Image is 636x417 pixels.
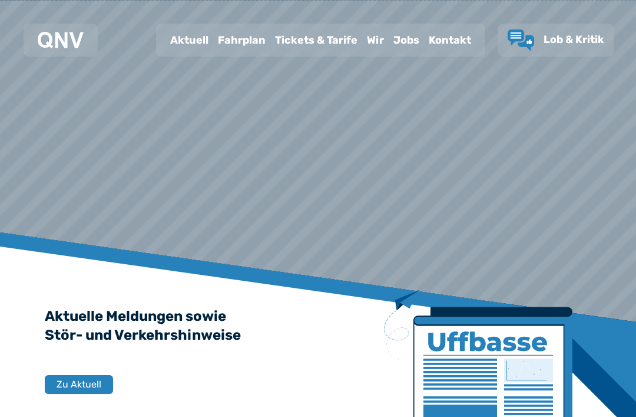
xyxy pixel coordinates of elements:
a: Lob & Kritik [508,29,604,51]
a: Fahrplan [213,25,270,55]
h2: Aktuelle Meldungen sowie Stör- und Verkehrshinweise [45,307,591,344]
a: Jobs [389,25,424,55]
a: Aktuell [165,25,213,55]
a: Wir [362,25,389,55]
span: Lob & Kritik [544,33,604,46]
a: Tickets & Tarife [270,25,362,55]
img: QNV Logo [38,32,84,48]
a: Kontakt [424,25,476,55]
button: Zu Aktuell [45,375,113,394]
a: QNV Logo [38,28,84,52]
